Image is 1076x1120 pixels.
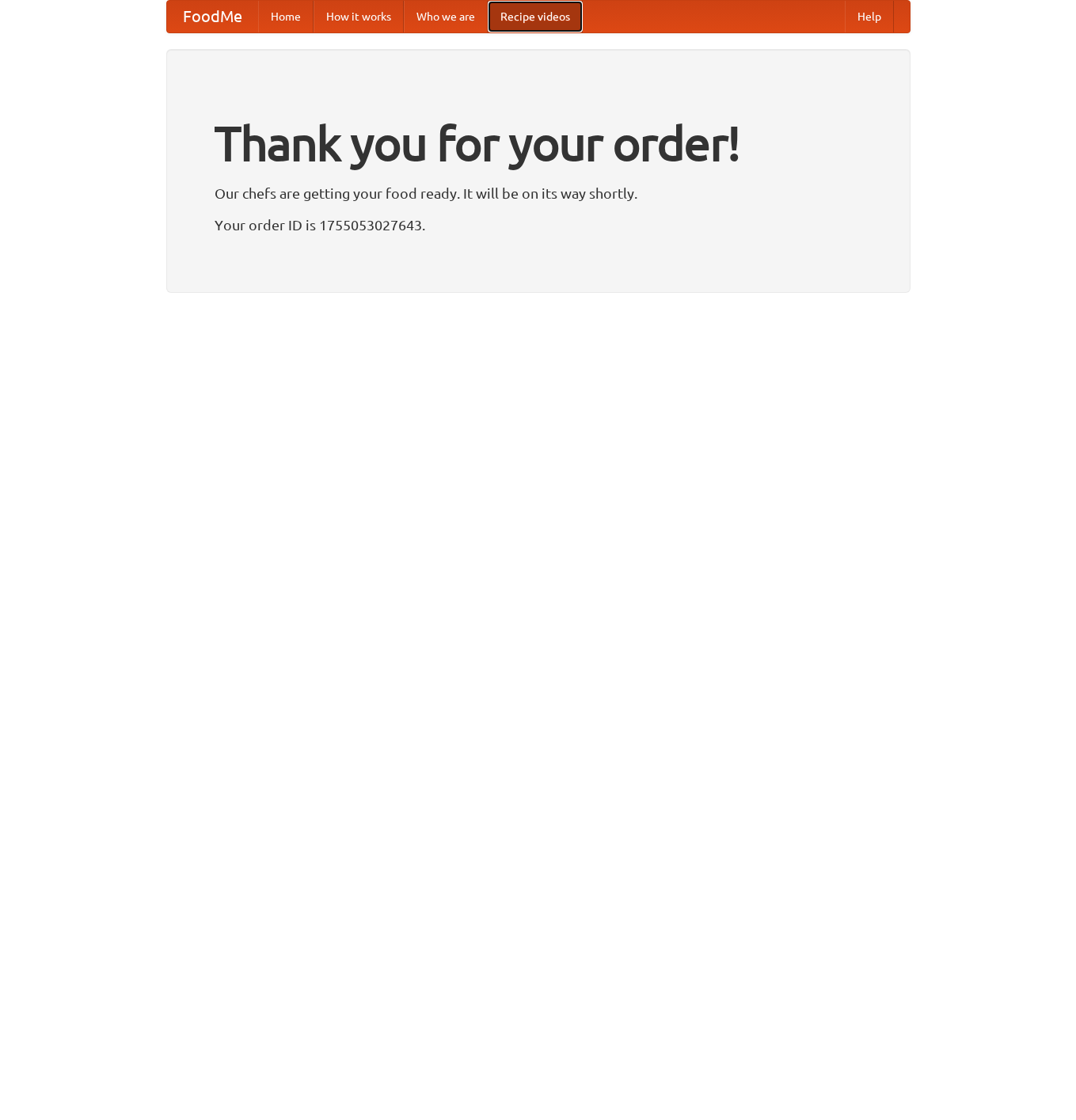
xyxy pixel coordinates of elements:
[488,1,583,32] a: Recipe videos
[215,181,862,205] p: Our chefs are getting your food ready. It will be on its way shortly.
[215,105,862,181] h1: Thank you for your order!
[845,1,894,32] a: Help
[314,1,404,32] a: How it works
[404,1,488,32] a: Who we are
[167,1,258,32] a: FoodMe
[258,1,314,32] a: Home
[215,213,862,237] p: Your order ID is 1755053027643.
